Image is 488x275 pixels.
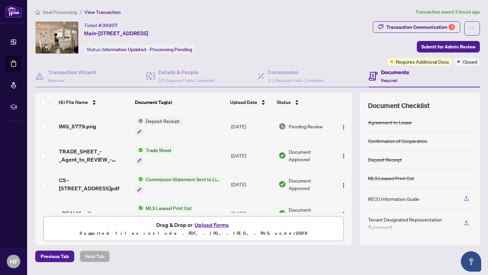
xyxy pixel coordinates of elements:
span: Trade Sheet [143,146,174,154]
span: Status [277,99,291,106]
button: Logo [338,208,349,219]
img: IMG-C12149076_1.jpg [36,22,78,54]
button: Submit for Admin Review [417,41,480,52]
button: Logo [338,121,349,132]
th: Upload Date [227,93,274,112]
span: Drag & Drop orUpload FormsSupported files include .PDF, .JPG, .JPEG, .PNG under25MB [44,216,343,241]
h4: Transaction Wizard [48,68,96,76]
div: MLS Leased Print Out [368,174,414,182]
button: Status IconCommission Statement Sent to Listing Brokerage [136,175,223,194]
button: Logo [338,179,349,190]
span: Deal Processing [43,9,77,15]
li: / [80,8,82,16]
img: Document Status [279,123,286,130]
button: Status IconMLS Leased Print Out [136,204,195,223]
h4: Commission [268,68,324,76]
button: Next Tab [80,251,110,262]
span: Main-[STREET_ADDRESS] [84,29,148,37]
span: Information Updated - Processing Pending [102,46,192,52]
span: (6) File Name [59,99,88,106]
img: Status Icon [136,204,143,212]
button: Previous Tab [35,251,74,262]
th: Document Tag(s) [132,93,227,112]
span: Document Approved [289,177,332,192]
span: Required [48,78,64,83]
h4: Details & People [158,68,215,76]
span: Upload Date [230,99,257,106]
p: Supported files include .PDF, .JPG, .JPEG, .PNG under 25 MB [48,229,339,237]
img: Logo [341,183,346,188]
img: Document Status [279,152,286,159]
button: Status IconTrade Sheet [136,146,174,165]
span: Drag & Drop or [156,220,231,229]
span: Submit for Admin Review [421,41,475,52]
span: Deposit Receipt [143,117,182,125]
td: [DATE] [228,112,276,141]
div: 3 [449,24,455,30]
span: 1/1 Required Fields Completed [268,78,324,83]
span: CS - [STREET_ADDRESS]pdf [59,176,130,192]
button: Transaction Communication3 [373,21,460,33]
div: RECO Information Guide [368,195,419,203]
td: [DATE] [228,199,276,228]
span: Requires Additional Docs [396,58,449,65]
article: Transaction saved 3 hours ago [415,8,480,16]
th: Status [274,93,333,112]
span: - REALM.pdf [59,209,91,217]
span: Commission Statement Sent to Listing Brokerage [143,175,223,183]
div: Confirmation of Cooperation [368,137,427,145]
button: Logo [338,150,349,161]
span: Previous Tab [41,251,69,262]
span: TRADE_SHEET_-_Agent_to_REVIEW_-_250_Homewood_Ave_Main.pdf [59,147,130,164]
span: Closed [463,58,477,65]
img: logo [5,5,22,18]
img: Document Status [279,210,286,217]
span: HF [10,257,18,266]
h4: Documents [381,68,409,76]
button: Open asap [461,251,481,272]
td: [DATE] [228,170,276,199]
span: View Transaction [84,9,121,15]
div: Transaction Communication [386,22,455,33]
span: home [35,10,40,15]
span: Required [381,78,397,83]
img: Status Icon [136,146,143,154]
img: Logo [341,125,346,130]
span: ellipsis [470,26,474,31]
span: Pending Review [289,123,323,130]
img: Status Icon [136,117,143,125]
div: Deposit Receipt [368,156,402,163]
img: Status Icon [136,175,143,183]
span: Document Approved [289,206,332,221]
span: Document Checklist [368,101,430,110]
button: Upload Forms [192,220,231,229]
span: 2/2 Required Fields Completed [158,78,215,83]
span: 39207 [102,22,118,28]
span: IMG_5779.png [59,122,96,130]
div: Tenant Designated Representation Agreement [368,216,455,231]
div: Agreement to Lease [368,119,412,126]
th: (6) File Name [56,93,132,112]
button: Status IconDeposit Receipt [136,117,182,135]
img: Document Status [279,181,286,188]
span: MLS Leased Print Out [143,204,195,212]
div: Ticket #: [84,21,118,29]
span: Document Approved [289,148,332,163]
div: Status: [84,45,195,54]
img: Logo [341,153,346,159]
td: [DATE] [228,141,276,170]
img: Logo [341,211,346,217]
